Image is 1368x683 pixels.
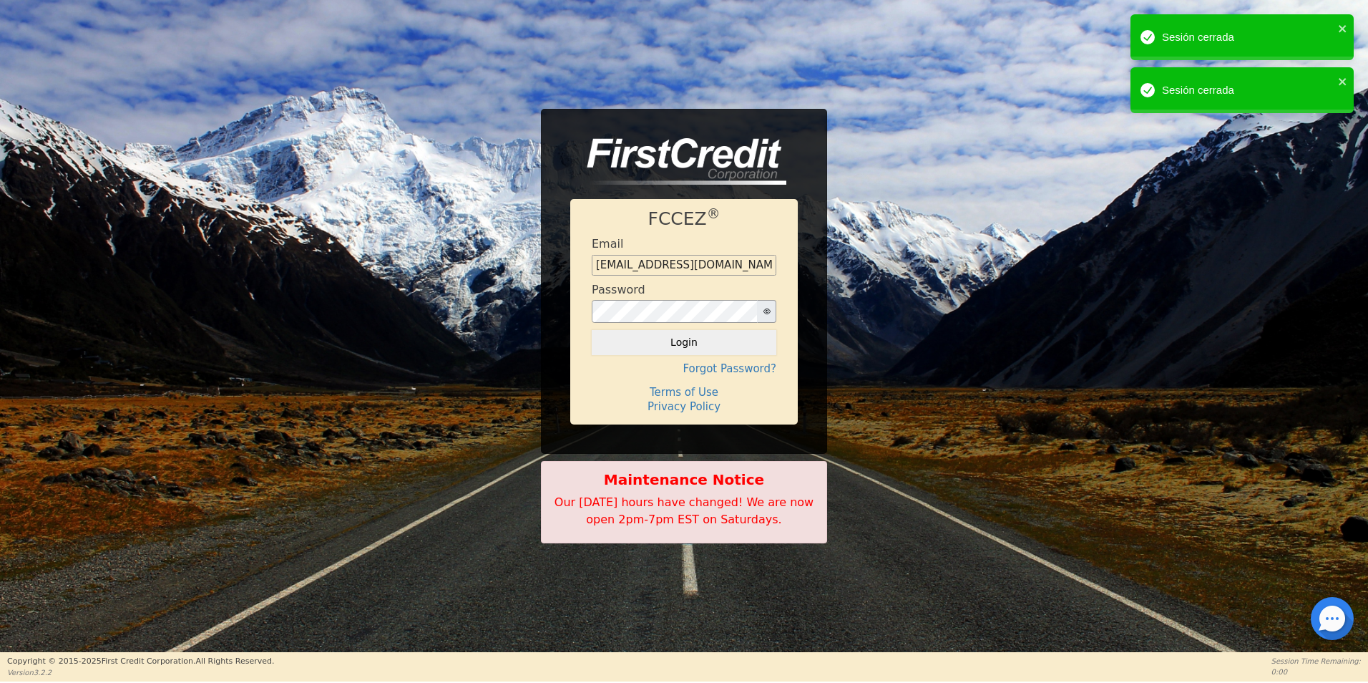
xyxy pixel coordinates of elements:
sup: ® [707,206,720,221]
span: Our [DATE] hours have changed! We are now open 2pm-7pm EST on Saturdays. [554,495,814,526]
p: Version 3.2.2 [7,667,274,678]
input: password [592,300,758,323]
p: 0:00 [1271,667,1361,677]
h4: Privacy Policy [592,400,776,413]
input: Enter email [592,255,776,276]
div: Sesión cerrada [1162,29,1334,46]
button: close [1338,73,1348,89]
h4: Email [592,237,623,251]
div: Sesión cerrada [1162,82,1334,99]
h1: FCCEZ [592,208,776,230]
button: Login [592,330,776,354]
button: close [1338,20,1348,37]
p: Copyright © 2015- 2025 First Credit Corporation. [7,656,274,668]
b: Maintenance Notice [549,469,819,490]
img: logo-CMu_cnol.png [570,138,786,185]
h4: Terms of Use [592,386,776,399]
span: All Rights Reserved. [195,657,274,666]
h4: Forgot Password? [592,362,776,375]
p: Session Time Remaining: [1271,656,1361,667]
h4: Password [592,283,645,296]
